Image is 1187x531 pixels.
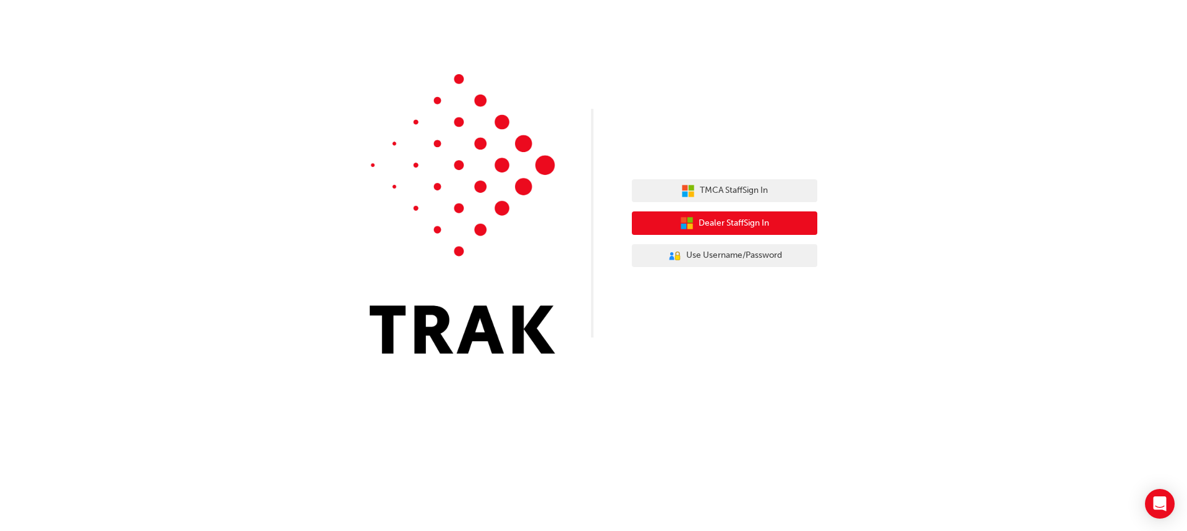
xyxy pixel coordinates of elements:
button: TMCA StaffSign In [632,179,817,203]
img: Trak [370,74,555,354]
button: Dealer StaffSign In [632,211,817,235]
div: Open Intercom Messenger [1145,489,1175,519]
span: Dealer Staff Sign In [699,216,769,231]
button: Use Username/Password [632,244,817,268]
span: TMCA Staff Sign In [700,184,768,198]
span: Use Username/Password [686,249,782,263]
